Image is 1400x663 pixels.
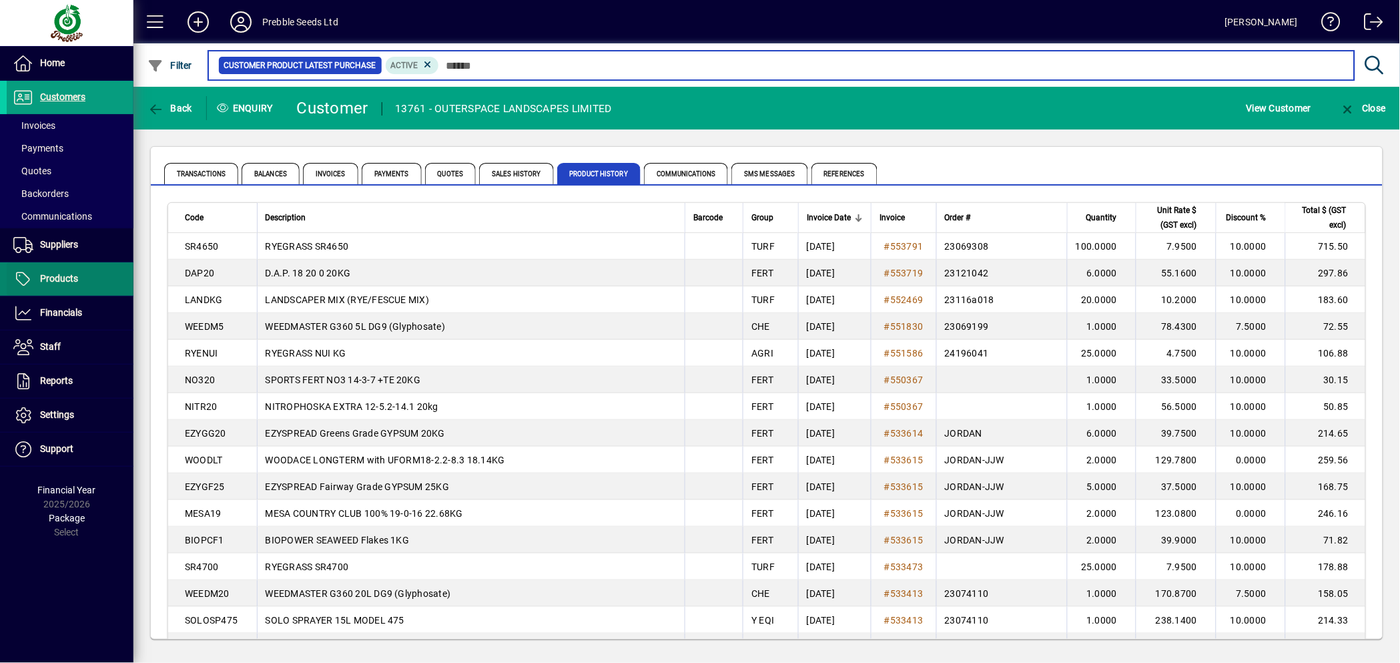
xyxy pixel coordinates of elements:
span: WEEDMASTER G360 5L DG9 (Glyphosate) [266,321,446,332]
span: EZYSPREAD Fairway Grade GYPSUM 25KG [266,481,450,492]
td: 56.5000 [1136,393,1216,420]
a: Communications [7,205,133,228]
td: 10.0000 [1216,393,1285,420]
td: 129.7800 [1136,447,1216,473]
td: [DATE] [798,367,871,393]
td: 168.75 [1285,473,1365,500]
span: FERT [751,535,773,545]
a: #533413 [880,586,928,601]
span: # [884,588,890,599]
td: 158.05 [1285,580,1365,607]
span: Close [1339,103,1386,114]
span: # [884,615,890,626]
td: 2.0000 [1067,527,1136,554]
td: [DATE] [798,233,871,260]
td: 10.0000 [1216,260,1285,286]
span: 551586 [890,348,924,359]
a: Support [7,433,133,466]
span: MESA19 [185,508,222,519]
span: References [811,163,878,184]
a: #552469 [880,292,928,307]
span: Support [40,443,73,454]
span: # [884,375,890,385]
span: RYEGRASS SR4700 [266,562,349,572]
app-page-header-button: Back [133,96,207,120]
td: 25.0000 [1067,340,1136,367]
a: #533413 [880,613,928,628]
span: 553791 [890,241,924,252]
td: 1.0000 [1067,393,1136,420]
span: BIOPCF1 [185,535,224,545]
td: 1.0000 [1067,634,1136,660]
a: #533615 [880,533,928,547]
a: Logout [1354,3,1383,46]
td: 170.8700 [1136,580,1216,607]
div: Order # [945,210,1059,225]
div: Description [266,210,677,225]
span: AGRI [751,348,773,359]
td: 10.0000 [1216,286,1285,313]
span: Communications [13,211,92,222]
button: Profile [220,10,262,34]
td: 30.15 [1285,367,1365,393]
div: Code [185,210,249,225]
td: 1.0000 [1067,580,1136,607]
span: CHE [751,588,770,599]
span: Staff [40,341,61,352]
span: 533615 [890,455,924,465]
td: 1.0000 [1067,367,1136,393]
td: [DATE] [798,607,871,634]
td: 23069199 [936,313,1067,340]
span: RYEGRASS NUI KG [266,348,346,359]
span: Customer Product Latest Purchase [224,59,376,72]
div: Barcode [693,210,735,225]
td: 238.1400 [1136,607,1216,634]
td: 0.0000 [1216,500,1285,527]
span: # [884,321,890,332]
span: Transactions [164,163,238,184]
span: Group [751,210,773,225]
span: 533615 [890,481,924,492]
td: 259.56 [1285,447,1365,473]
span: Products [40,273,78,284]
span: WEEDMASTER G360 20L DG9 (Glyphosate) [266,588,451,599]
td: [DATE] [798,393,871,420]
td: 106.88 [1285,340,1365,367]
span: BIOPOWER SEAWEED Flakes 1KG [266,535,410,545]
a: Suppliers [7,228,133,262]
span: SPORTS FERT NO3 14-3-7 +TE 20KG [266,375,421,385]
span: Invoices [303,163,358,184]
span: 533615 [890,535,924,545]
td: 20.0000 [1067,286,1136,313]
td: 50.85 [1285,393,1365,420]
span: NITROPHOSKA EXTRA 12-5.2-14.1 20kg [266,401,439,412]
span: # [884,508,890,519]
span: # [884,348,890,359]
a: Knowledge Base [1311,3,1341,46]
span: SOLOSP475 [185,615,238,626]
span: Unit Rate $ (GST excl) [1144,203,1197,232]
span: # [884,481,890,492]
td: 72.55 [1285,313,1365,340]
td: 10.0000 [1216,607,1285,634]
span: RYENUI [185,348,218,359]
td: [DATE] [798,473,871,500]
span: 533615 [890,508,924,519]
td: 37.5000 [1136,473,1216,500]
span: RYEGRASS SR4650 [266,241,349,252]
td: 71.82 [1285,527,1365,554]
span: 551830 [890,321,924,332]
span: Invoices [13,120,55,131]
a: Invoices [7,114,133,137]
span: Description [266,210,306,225]
span: Active [391,61,418,70]
div: Prebble Seeds Ltd [262,11,338,33]
span: D.A.P. 18 20 0 20KG [266,268,351,278]
td: [DATE] [798,634,871,660]
span: TURF [751,294,775,305]
div: Group [751,210,790,225]
td: 108.23 [1285,634,1365,660]
a: Staff [7,330,133,364]
mat-chip: Product Activation Status: Active [386,57,439,74]
a: Quotes [7,160,133,182]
